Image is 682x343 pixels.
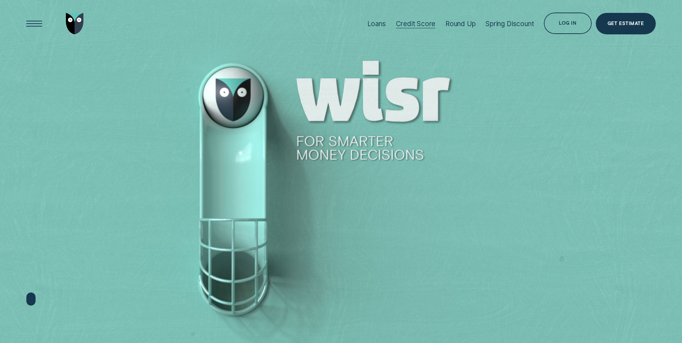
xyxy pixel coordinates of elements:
img: Wisr [66,13,84,34]
a: Get Estimate [596,13,656,34]
button: Log in [544,13,591,34]
button: Open Menu [24,13,45,34]
div: Loans [367,20,386,28]
div: Credit Score [396,20,436,28]
div: Spring Discount [485,20,534,28]
div: Round Up [445,20,476,28]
